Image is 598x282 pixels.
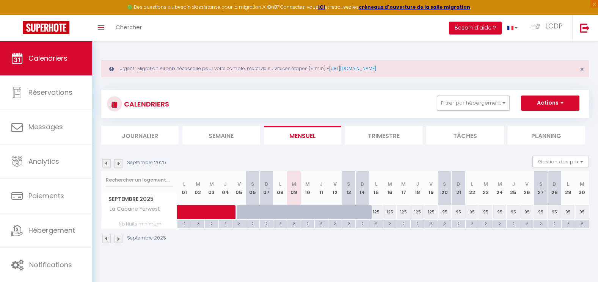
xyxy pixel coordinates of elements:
[562,220,575,227] div: 2
[580,180,584,188] abbr: M
[545,21,563,31] span: LCDP
[209,180,214,188] abbr: M
[318,4,325,10] a: ICI
[452,171,465,205] th: 21
[523,15,572,41] a: ... LCDP
[122,96,169,113] h3: CALENDRIERS
[424,205,438,219] div: 125
[183,180,185,188] abbr: L
[520,171,534,205] th: 26
[251,180,254,188] abbr: S
[507,220,520,227] div: 2
[479,171,493,205] th: 23
[580,66,584,73] button: Close
[479,205,493,219] div: 95
[438,171,452,205] th: 20
[305,180,310,188] abbr: M
[205,220,218,227] div: 2
[449,22,502,34] button: Besoin d'aide ?
[347,180,350,188] abbr: S
[483,180,488,188] abbr: M
[465,171,479,205] th: 22
[264,126,341,144] li: Mensuel
[539,180,543,188] abbr: S
[260,220,273,227] div: 2
[580,64,584,74] span: ×
[437,96,510,111] button: Filtrer par hébergement
[548,171,561,205] th: 28
[345,126,422,144] li: Trimestre
[397,171,410,205] th: 17
[369,171,383,205] th: 15
[205,171,218,205] th: 03
[532,156,589,167] button: Gestion des prix
[29,260,72,269] span: Notifications
[493,205,506,219] div: 95
[411,220,424,227] div: 2
[424,220,438,227] div: 2
[237,180,241,188] abbr: V
[23,21,69,34] img: Super Booking
[426,126,504,144] li: Tâches
[493,220,506,227] div: 2
[369,205,383,219] div: 125
[333,180,337,188] abbr: V
[196,180,200,188] abbr: M
[116,23,142,31] span: Chercher
[471,180,473,188] abbr: L
[383,205,397,219] div: 125
[127,159,166,166] p: Septembre 2025
[315,220,328,227] div: 2
[443,180,446,188] abbr: S
[410,171,424,205] th: 18
[465,205,479,219] div: 95
[218,171,232,205] th: 04
[328,171,342,205] th: 12
[520,205,534,219] div: 95
[182,126,260,144] li: Semaine
[359,4,470,10] a: créneaux d'ouverture de la salle migration
[548,220,561,227] div: 2
[191,171,205,205] th: 02
[534,220,547,227] div: 2
[410,205,424,219] div: 125
[452,205,465,219] div: 95
[438,220,451,227] div: 2
[102,220,177,228] span: Nb Nuits minimum
[103,205,162,213] span: La Cabane Farwest
[265,180,268,188] abbr: D
[320,180,323,188] abbr: J
[28,226,75,235] span: Hébergement
[507,171,520,205] th: 25
[521,96,579,111] button: Actions
[383,171,397,205] th: 16
[567,180,569,188] abbr: L
[548,205,561,219] div: 95
[246,171,259,205] th: 06
[424,171,438,205] th: 19
[127,235,166,242] p: Septembre 2025
[177,220,191,227] div: 2
[101,126,179,144] li: Journalier
[361,180,364,188] abbr: D
[246,220,259,227] div: 2
[369,220,383,227] div: 2
[224,180,227,188] abbr: J
[575,205,589,219] div: 95
[219,220,232,227] div: 2
[232,171,246,205] th: 05
[575,171,589,205] th: 30
[498,180,502,188] abbr: M
[525,180,529,188] abbr: V
[301,171,314,205] th: 10
[429,180,433,188] abbr: V
[273,220,287,227] div: 2
[177,171,191,205] th: 01
[342,171,356,205] th: 13
[279,180,281,188] abbr: L
[106,173,173,187] input: Rechercher un logement...
[342,220,355,227] div: 2
[28,191,64,201] span: Paiements
[397,205,410,219] div: 125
